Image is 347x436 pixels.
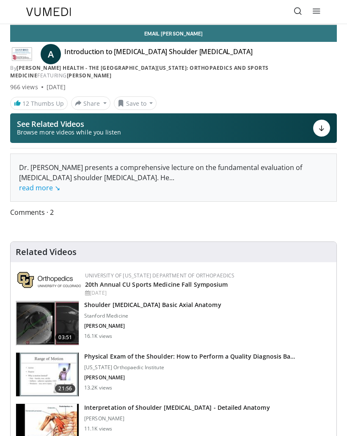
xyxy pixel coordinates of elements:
button: See Related Videos Browse more videos while you listen [10,113,337,143]
a: 12 Thumbs Up [10,97,68,110]
p: [US_STATE] Orthopaedic Institute [84,364,295,371]
a: University of [US_STATE] Department of Orthopaedics [85,272,235,279]
span: 12 [22,99,29,107]
div: By FEATURING [10,64,337,80]
a: [PERSON_NAME] [67,72,112,79]
a: 20th Annual CU Sports Medicine Fall Symposium [85,280,228,288]
img: Sanford Health - The University of South Dakota School of Medicine: Orthopaedics and Sports Medicine [10,47,34,61]
h3: Physical Exam of the Shoulder: How to Perform a Quality Diagnosis Ba… [84,352,295,361]
span: 03:51 [55,333,75,342]
img: ec663772-d786-4d44-ad01-f90553f64265.150x105_q85_crop-smart_upscale.jpg [16,353,79,397]
a: 21:56 Physical Exam of the Shoulder: How to Perform a Quality Diagnosis Ba… [US_STATE] Orthopaedi... [16,352,331,397]
p: 16.1K views [84,333,112,340]
button: Share [71,96,110,110]
img: VuMedi Logo [26,8,71,16]
img: 355603a8-37da-49b6-856f-e00d7e9307d3.png.150x105_q85_autocrop_double_scale_upscale_version-0.2.png [17,272,81,288]
h3: Shoulder [MEDICAL_DATA] Basic Axial Anatomy [84,301,221,309]
p: [PERSON_NAME] [84,374,295,381]
a: read more ↘ [19,183,60,192]
a: [PERSON_NAME] Health - The [GEOGRAPHIC_DATA][US_STATE]: Orthopaedics and Sports Medicine [10,64,269,79]
span: 966 views [10,83,38,91]
p: [PERSON_NAME] [84,323,221,329]
h4: Introduction to [MEDICAL_DATA] Shoulder [MEDICAL_DATA] [64,47,252,61]
button: Save to [114,96,157,110]
p: [PERSON_NAME] [84,415,270,422]
a: 03:51 Shoulder [MEDICAL_DATA] Basic Axial Anatomy Stanford Medicine [PERSON_NAME] 16.1K views [16,301,331,346]
p: 11.1K views [84,425,112,432]
a: A [41,44,61,64]
div: Dr. [PERSON_NAME] presents a comprehensive lecture on the fundamental evaluation of [MEDICAL_DATA... [19,162,328,193]
span: Comments 2 [10,207,337,218]
p: See Related Videos [17,120,121,128]
img: 843da3bf-65ba-4ef1-b378-e6073ff3724a.150x105_q85_crop-smart_upscale.jpg [16,301,79,345]
span: 21:56 [55,384,75,393]
h4: Related Videos [16,247,77,257]
p: 13.2K views [84,384,112,391]
a: Email [PERSON_NAME] [10,25,337,42]
span: Browse more videos while you listen [17,128,121,137]
p: Stanford Medicine [84,313,221,319]
div: [DATE] [85,289,330,297]
div: [DATE] [47,83,66,91]
h3: Interpretation of Shoulder [MEDICAL_DATA] - Detailed Anatomy [84,403,270,412]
